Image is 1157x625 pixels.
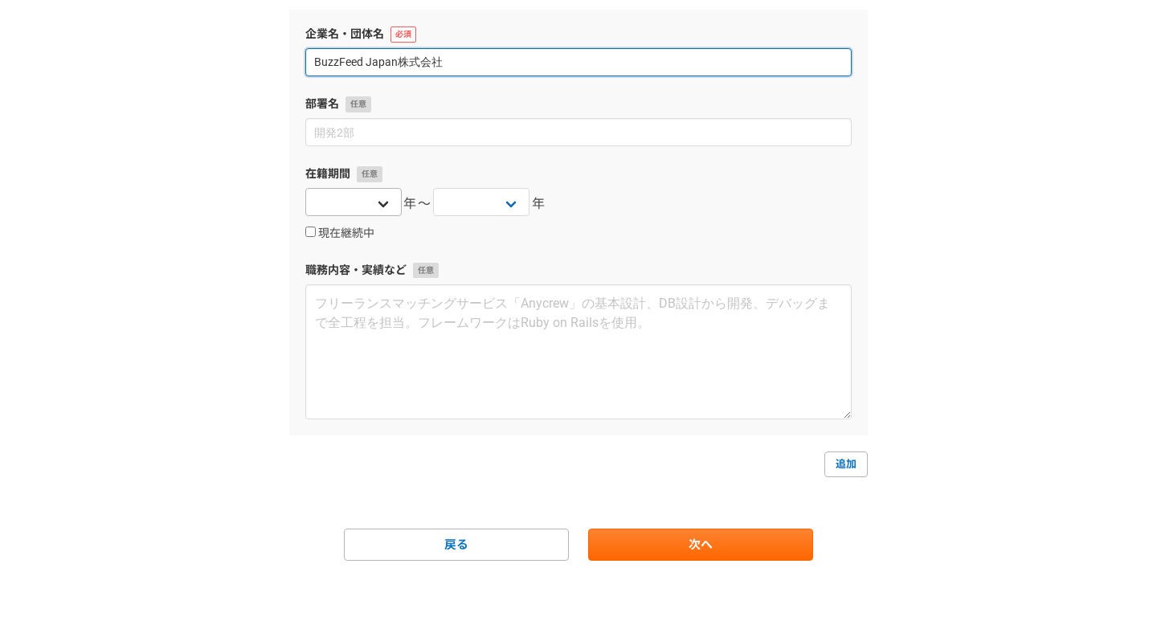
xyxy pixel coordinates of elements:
[588,529,813,561] a: 次へ
[305,118,852,146] input: 開発2部
[344,529,569,561] a: 戻る
[532,194,546,214] span: 年
[305,227,316,237] input: 現在継続中
[305,227,374,241] label: 現在継続中
[305,165,852,182] label: 在籍期間
[403,194,431,214] span: 年〜
[305,48,852,76] input: エニィクルー株式会社
[305,262,852,279] label: 職務内容・実績など
[305,96,852,112] label: 部署名
[305,26,852,43] label: 企業名・団体名
[824,451,868,477] a: 追加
